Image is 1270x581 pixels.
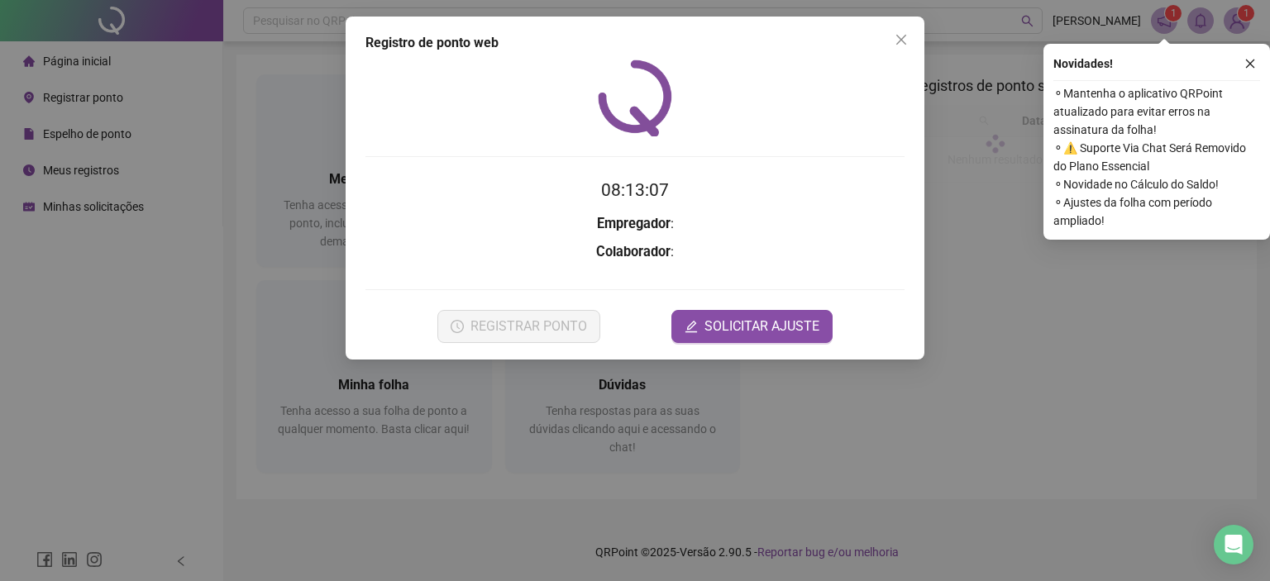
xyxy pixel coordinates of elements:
button: Close [888,26,914,53]
h3: : [365,213,905,235]
strong: Colaborador [596,244,671,260]
strong: Empregador [597,216,671,231]
button: editSOLICITAR AJUSTE [671,310,833,343]
span: ⚬ Ajustes da folha com período ampliado! [1053,193,1260,230]
span: edit [685,320,698,333]
span: Novidades ! [1053,55,1113,73]
time: 08:13:07 [601,180,669,200]
span: close [1244,58,1256,69]
div: Open Intercom Messenger [1214,525,1253,564]
span: close [895,33,908,46]
div: Registro de ponto web [365,33,905,53]
button: REGISTRAR PONTO [437,310,600,343]
img: QRPoint [598,60,672,136]
span: ⚬ Mantenha o aplicativo QRPoint atualizado para evitar erros na assinatura da folha! [1053,84,1260,139]
span: ⚬ ⚠️ Suporte Via Chat Será Removido do Plano Essencial [1053,139,1260,175]
span: ⚬ Novidade no Cálculo do Saldo! [1053,175,1260,193]
span: SOLICITAR AJUSTE [704,317,819,336]
h3: : [365,241,905,263]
